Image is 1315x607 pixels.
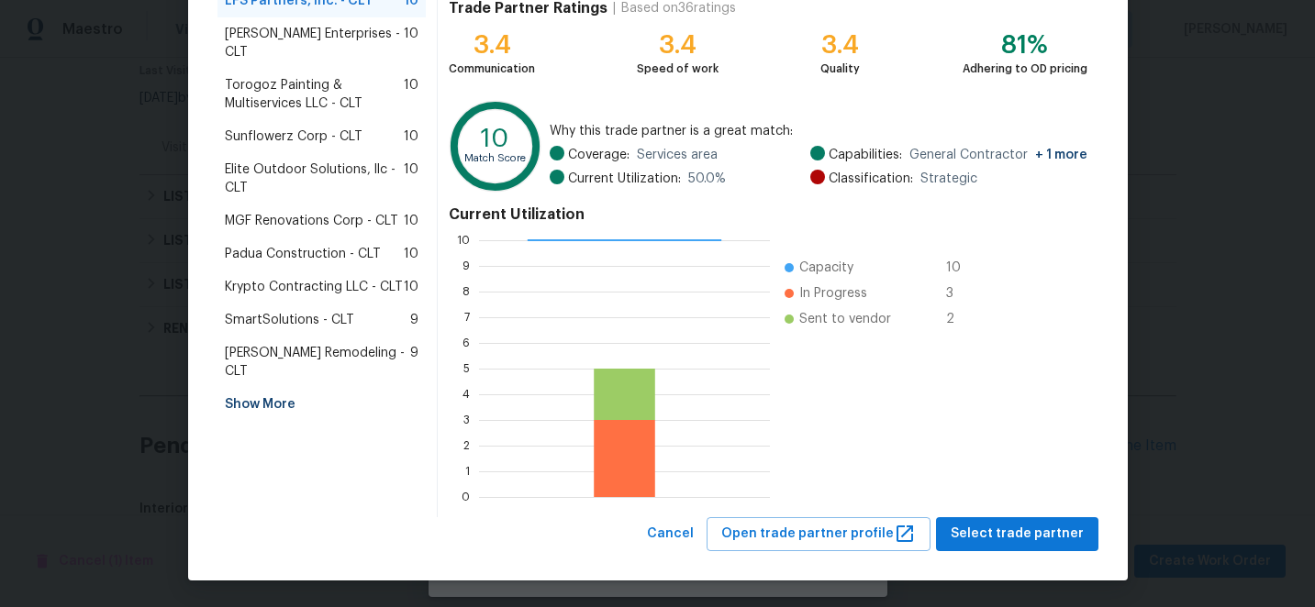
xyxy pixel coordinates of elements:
button: Cancel [640,517,701,551]
span: In Progress [799,284,867,303]
span: Cancel [647,523,694,546]
span: 10 [404,127,418,146]
span: Open trade partner profile [721,523,916,546]
span: 50.0 % [688,170,726,188]
span: Capabilities: [829,146,902,164]
text: 1 [465,466,470,477]
span: 3 [946,284,975,303]
text: 5 [463,363,470,374]
span: Classification: [829,170,913,188]
div: Communication [449,60,535,78]
text: 9 [462,260,470,271]
span: [PERSON_NAME] Remodeling - CLT [225,344,411,381]
text: 0 [462,491,470,502]
span: 10 [404,245,418,263]
span: + 1 more [1035,149,1087,161]
span: Sent to vendor [799,310,891,328]
div: Adhering to OD pricing [963,60,1087,78]
div: Speed of work [637,60,719,78]
span: Why this trade partner is a great match: [550,122,1087,140]
h4: Current Utilization [449,205,1087,224]
span: Sunflowerz Corp - CLT [225,127,362,146]
text: 10 [482,126,510,151]
span: 10 [404,278,418,296]
span: Strategic [920,170,977,188]
div: 3.4 [820,36,860,54]
div: Quality [820,60,860,78]
text: Match Score [465,153,527,163]
span: [PERSON_NAME] Enterprises - CLT [225,25,405,61]
div: 81% [963,36,1087,54]
span: 10 [946,259,975,277]
span: Krypto Contracting LLC - CLT [225,278,403,296]
span: Torogoz Painting & Multiservices LLC - CLT [225,76,405,113]
span: Capacity [799,259,853,277]
div: 3.4 [637,36,719,54]
span: 9 [410,344,418,381]
text: 10 [457,235,470,246]
span: General Contractor [909,146,1087,164]
span: Select trade partner [951,523,1084,546]
text: 8 [462,286,470,297]
span: Coverage: [568,146,630,164]
span: MGF Renovations Corp - CLT [225,212,398,230]
text: 3 [463,414,470,425]
text: 6 [462,337,470,348]
span: 10 [404,212,418,230]
text: 7 [464,312,470,323]
span: 2 [946,310,975,328]
span: 10 [404,25,418,61]
div: 3.4 [449,36,535,54]
div: Show More [217,388,427,421]
button: Select trade partner [936,517,1098,551]
span: 10 [404,76,418,113]
text: 4 [462,389,470,400]
button: Open trade partner profile [707,517,931,551]
span: 9 [410,311,418,329]
span: Services area [637,146,718,164]
text: 2 [463,440,470,451]
span: Elite Outdoor Solutions, llc - CLT [225,160,405,197]
span: Current Utilization: [568,170,681,188]
span: SmartSolutions - CLT [225,311,354,329]
span: Padua Construction - CLT [225,245,381,263]
span: 10 [404,160,418,197]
